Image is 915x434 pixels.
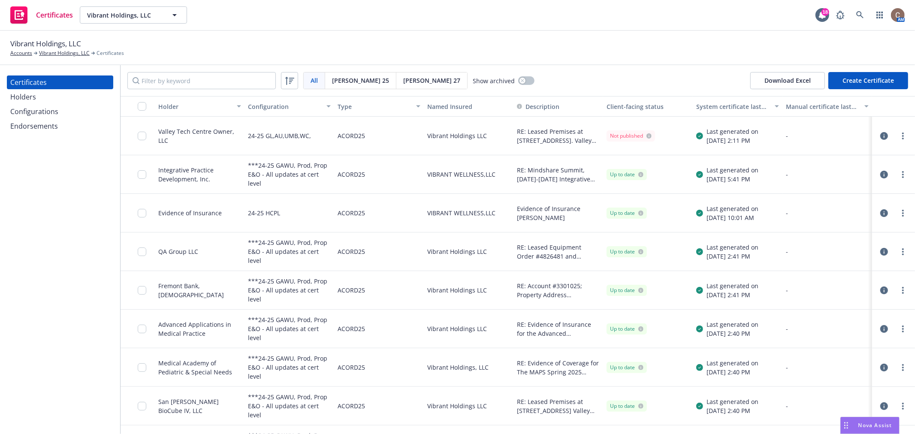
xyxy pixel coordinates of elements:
div: Up to date [610,209,643,217]
span: All [311,76,318,85]
button: Client-facing status [603,96,693,117]
a: more [898,247,908,257]
span: Evidence of Insurance [PERSON_NAME] [517,204,600,222]
div: VIBRANT WELLNESS,LLC [424,155,513,194]
input: Filter by keyword [127,72,276,89]
div: ACORD25 [338,199,365,227]
input: Select all [138,102,146,111]
div: Up to date [610,364,643,371]
div: Not published [610,132,652,140]
div: Last generated on [707,166,758,175]
div: Client-facing status [607,102,689,111]
div: [DATE] 10:01 AM [707,213,758,222]
div: [DATE] 2:41 PM [707,252,758,261]
button: RE: Leased Premises at [STREET_ADDRESS] Valley Tech Centre Owner, LLC; San [PERSON_NAME] Bio Cube... [517,397,600,415]
button: Holder [155,96,245,117]
div: Last generated on [707,320,758,329]
span: RE: Evidence of Coverage for The MAPS Spring 2025 Functional & Translational Medicine Conference ... [517,359,600,377]
span: Nova Assist [858,422,892,429]
div: Type [338,102,411,111]
span: Certificates [97,49,124,57]
a: Search [852,6,869,24]
div: Configurations [10,105,58,118]
img: photo [891,8,905,22]
div: Up to date [610,286,643,294]
span: [PERSON_NAME] 27 [403,76,460,85]
div: - [786,131,869,140]
div: Manual certificate last generated [786,102,859,111]
button: Create Certificate [828,72,908,89]
div: ACORD25 [338,353,365,381]
input: Toggle Row Selected [138,247,146,256]
button: Description [517,102,559,111]
span: RE: Mindshare Summit, [DATE]-[DATE] Integrative Practice Development, Inc. d/b/a Health Business ... [517,166,600,184]
input: Toggle Row Selected [138,363,146,372]
span: Show archived [473,76,515,85]
div: - [786,363,869,372]
div: Advanced Applications in Medical Practice [158,320,241,338]
a: more [898,131,908,141]
input: Toggle Row Selected [138,209,146,217]
span: [PERSON_NAME] 25 [332,76,389,85]
div: 24-25 HCPL [248,199,280,227]
div: ***24-25 GAWU, Prod, Prop E&O - All updates at cert level [248,353,331,381]
input: Toggle Row Selected [138,286,146,295]
div: ***24-25 GAWU, Prod, Prop E&O - All updates at cert level [248,238,331,265]
div: Up to date [610,402,643,410]
div: ACORD25 [338,392,365,420]
div: Last generated on [707,397,758,406]
div: Up to date [610,248,643,256]
span: RE: Evidence of Insurance for the Advanced Applications in Medical Practice (AAMP) Conference, ta... [517,320,600,338]
div: - [786,401,869,410]
div: Integrative Practice Development, Inc. [158,166,241,184]
div: Evidence of Insurance [158,208,222,217]
a: more [898,362,908,373]
div: Vibrant Holdings, LLC [424,348,513,387]
span: RE: Account #3301025; Property Address [STREET_ADDRESS] Fremont Bank, ISAOA its successors and/or... [517,281,600,299]
div: Certificates [10,75,47,89]
div: Vibrant Holdings LLC [424,271,513,310]
div: Vibrant Holdings LLC [424,232,513,271]
button: Type [334,96,424,117]
div: ***24-25 GAWU, Prod, Prop E&O - All updates at cert level [248,276,331,304]
div: ACORD25 [338,276,365,304]
div: Drag to move [841,417,852,434]
a: more [898,169,908,180]
a: Report a Bug [832,6,849,24]
div: Configuration [248,102,321,111]
div: Up to date [610,325,643,333]
button: RE: Leased Equipment Order #4826481 and 4824133 for lease FC-0001131 QA Group LLC is included as ... [517,243,600,261]
div: [DATE] 2:40 PM [707,329,758,338]
div: Vibrant Holdings LLC [424,387,513,425]
div: - [786,208,869,217]
a: Holders [7,90,113,104]
div: - [786,286,869,295]
div: Last generated on [707,359,758,368]
a: Endorsements [7,119,113,133]
div: Named Insured [427,102,510,111]
div: [DATE] 2:11 PM [707,136,758,145]
div: 24-25 GL,AU,UMB,WC, [248,122,311,150]
button: Named Insured [424,96,513,117]
span: Download Excel [750,72,825,89]
button: Vibrant Holdings, LLC [80,6,187,24]
div: ***24-25 GAWU, Prod, Prop E&O - All updates at cert level [248,392,331,420]
button: Manual certificate last generated [782,96,872,117]
div: [DATE] 2:41 PM [707,290,758,299]
a: more [898,208,908,218]
div: Vibrant Holdings LLC [424,117,513,155]
div: [DATE] 2:40 PM [707,406,758,415]
div: Up to date [610,171,643,178]
a: Certificates [7,3,76,27]
a: more [898,401,908,411]
span: Certificates [36,12,73,18]
a: Certificates [7,75,113,89]
span: Vibrant Holdings, LLC [10,38,81,49]
div: Fremont Bank, [DEMOGRAPHIC_DATA] [158,281,241,299]
div: Last generated on [707,127,758,136]
button: RE: Leased Premises at [STREET_ADDRESS]. Valley Tech Centre Owner, LLC, a [US_STATE] limited liab... [517,127,600,145]
a: Vibrant Holdings, LLC [39,49,90,57]
div: System certificate last generated [696,102,770,111]
div: Endorsements [10,119,58,133]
